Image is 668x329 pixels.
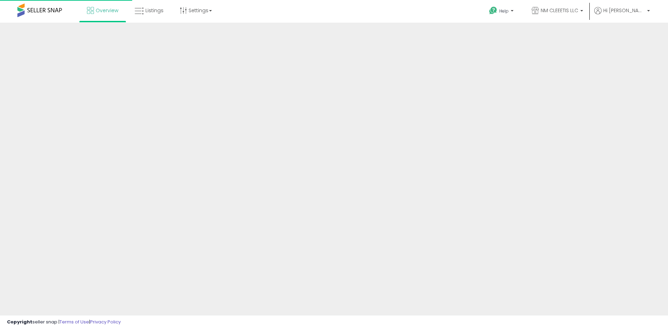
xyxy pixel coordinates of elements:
[499,8,509,14] span: Help
[96,7,118,14] span: Overview
[594,7,650,23] a: Hi [PERSON_NAME]
[489,6,498,15] i: Get Help
[484,1,520,23] a: Help
[603,7,645,14] span: Hi [PERSON_NAME]
[145,7,164,14] span: Listings
[541,7,578,14] span: NM CLEEETIS LLC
